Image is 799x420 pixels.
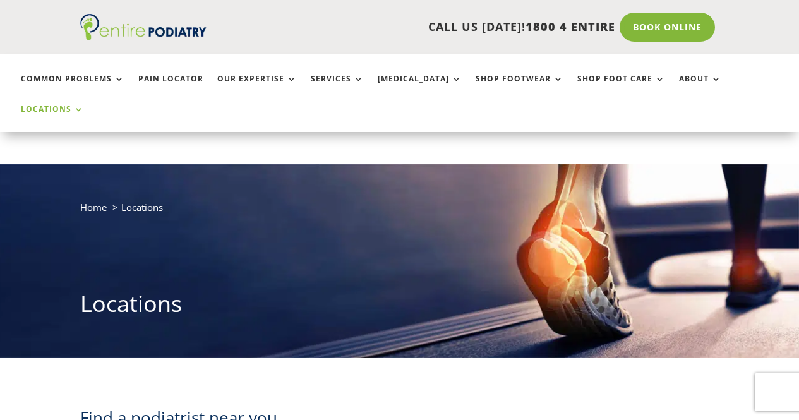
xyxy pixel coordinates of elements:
[679,75,721,102] a: About
[138,75,203,102] a: Pain Locator
[378,75,462,102] a: [MEDICAL_DATA]
[577,75,665,102] a: Shop Foot Care
[224,19,615,35] p: CALL US [DATE]!
[80,14,207,40] img: logo (1)
[311,75,364,102] a: Services
[21,105,84,132] a: Locations
[80,201,107,213] a: Home
[80,199,719,225] nav: breadcrumb
[121,201,163,213] span: Locations
[620,13,715,42] a: Book Online
[526,19,615,34] span: 1800 4 ENTIRE
[217,75,297,102] a: Our Expertise
[80,288,719,326] h1: Locations
[476,75,563,102] a: Shop Footwear
[21,75,124,102] a: Common Problems
[80,30,207,43] a: Entire Podiatry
